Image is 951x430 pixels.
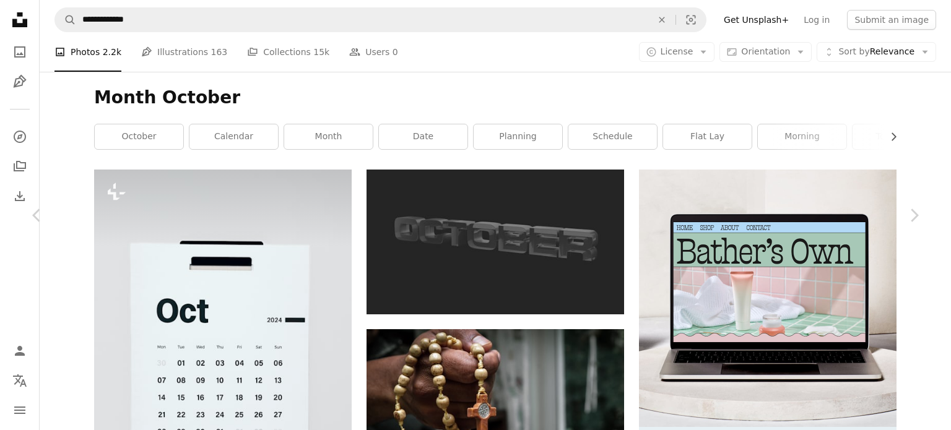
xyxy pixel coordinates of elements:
[847,10,936,30] button: Submit an image
[877,156,951,275] a: Next
[7,124,32,149] a: Explore
[211,45,228,59] span: 163
[817,42,936,62] button: Sort byRelevance
[94,87,897,109] h1: Month October
[313,45,329,59] span: 15k
[7,154,32,179] a: Collections
[838,46,914,58] span: Relevance
[7,338,32,363] a: Log in / Sign up
[7,368,32,393] button: Language
[367,170,624,314] img: A black and white photo of the word feed
[719,42,812,62] button: Orientation
[661,46,693,56] span: License
[247,32,329,72] a: Collections 15k
[367,400,624,411] a: brown beaded necklace on persons hand
[796,10,837,30] a: Log in
[349,32,398,72] a: Users 0
[639,42,715,62] button: License
[367,236,624,247] a: A black and white photo of the word feed
[676,8,706,32] button: Visual search
[758,124,846,149] a: morning
[838,46,869,56] span: Sort by
[141,32,227,72] a: Illustrations 163
[882,124,897,149] button: scroll list to the right
[7,398,32,423] button: Menu
[54,7,706,32] form: Find visuals sitewide
[639,170,897,427] img: file-1707883121023-8e3502977149image
[55,8,76,32] button: Search Unsplash
[7,40,32,64] a: Photos
[284,124,373,149] a: month
[648,8,675,32] button: Clear
[94,356,352,368] a: a calendar pinned to a white wall
[474,124,562,149] a: planning
[379,124,467,149] a: date
[95,124,183,149] a: october
[393,45,398,59] span: 0
[568,124,657,149] a: schedule
[716,10,796,30] a: Get Unsplash+
[741,46,790,56] span: Orientation
[853,124,941,149] a: to do list
[189,124,278,149] a: calendar
[663,124,752,149] a: flat lay
[7,69,32,94] a: Illustrations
